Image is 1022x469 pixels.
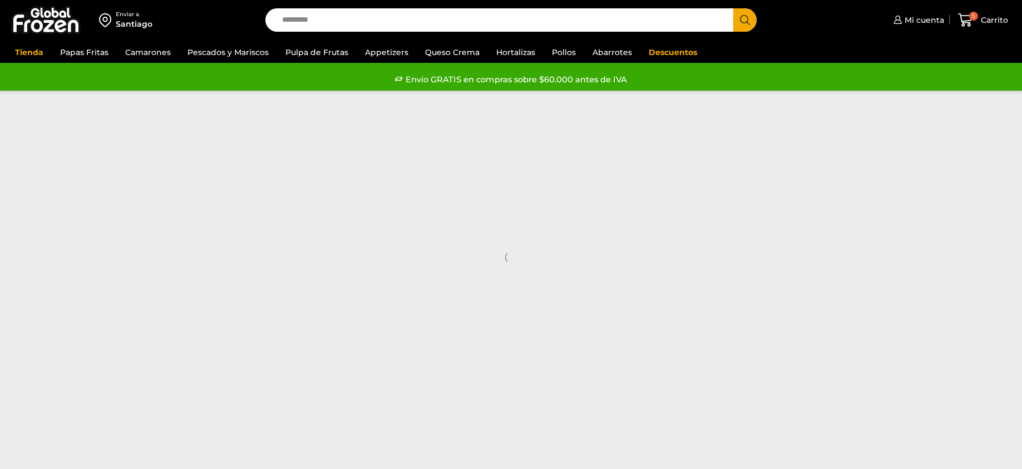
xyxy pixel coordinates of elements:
a: Hortalizas [491,42,541,63]
a: 5 Carrito [955,7,1011,33]
a: Pescados y Mariscos [182,42,274,63]
a: Appetizers [359,42,414,63]
span: Carrito [978,14,1008,26]
a: Camarones [120,42,176,63]
div: Santiago [116,18,152,29]
span: 5 [969,12,978,21]
span: Mi cuenta [902,14,944,26]
a: Tienda [9,42,49,63]
button: Search button [733,8,757,32]
a: Descuentos [643,42,703,63]
a: Mi cuenta [891,9,944,31]
a: Pulpa de Frutas [280,42,354,63]
img: address-field-icon.svg [99,11,116,29]
div: Enviar a [116,11,152,18]
a: Papas Fritas [55,42,114,63]
a: Abarrotes [587,42,638,63]
a: Queso Crema [419,42,485,63]
a: Pollos [546,42,581,63]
